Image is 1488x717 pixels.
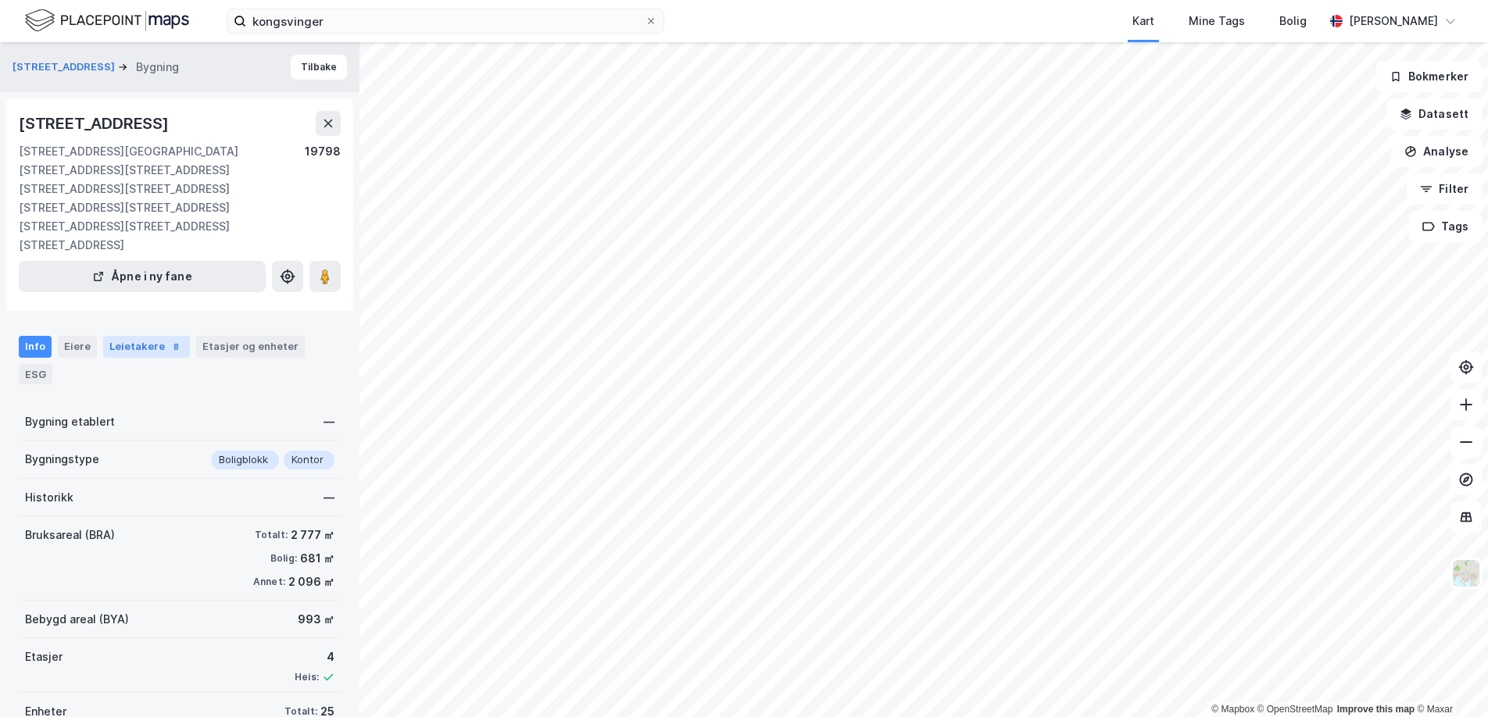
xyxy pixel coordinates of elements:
div: Etasjer og enheter [202,339,299,353]
div: [PERSON_NAME] [1349,12,1438,30]
div: Heis: [295,671,319,683]
div: Etasjer [25,647,63,666]
div: 8 [168,339,184,355]
div: Annet: [253,576,285,588]
div: Bebygd areal (BYA) [25,610,129,629]
div: Info [19,336,52,358]
div: Bolig [1279,12,1307,30]
div: 2 777 ㎡ [291,526,334,544]
div: [STREET_ADDRESS] [19,111,172,136]
div: Kontrollprogram for chat [1410,642,1488,717]
img: Z [1451,558,1481,588]
input: Søk på adresse, matrikkel, gårdeiere, leietakere eller personer [246,9,645,33]
button: [STREET_ADDRESS] [13,59,118,75]
button: Tilbake [291,55,347,80]
div: Bygningstype [25,450,99,469]
div: Kart [1132,12,1154,30]
div: Leietakere [103,336,190,358]
div: Bygning etablert [25,412,115,431]
button: Tags [1409,211,1482,242]
button: Datasett [1386,98,1482,130]
div: Bruksareal (BRA) [25,526,115,544]
div: 19798 [305,142,341,255]
img: logo.f888ab2527a4732fd821a326f86c7f29.svg [25,7,189,34]
div: Historikk [25,488,73,507]
a: OpenStreetMap [1257,704,1333,715]
div: 681 ㎡ [300,549,334,568]
iframe: Chat Widget [1410,642,1488,717]
button: Filter [1407,173,1482,205]
div: [STREET_ADDRESS][GEOGRAPHIC_DATA][STREET_ADDRESS][STREET_ADDRESS][STREET_ADDRESS][STREET_ADDRESS]... [19,142,305,255]
div: Mine Tags [1189,12,1245,30]
div: — [324,412,334,431]
div: 993 ㎡ [298,610,334,629]
div: Bolig: [270,552,297,565]
button: Åpne i ny fane [19,261,266,292]
div: — [324,488,334,507]
div: 2 096 ㎡ [288,573,334,591]
a: Mapbox [1211,704,1254,715]
a: Improve this map [1337,704,1415,715]
div: Totalt: [255,529,288,541]
button: Bokmerker [1376,61,1482,92]
div: Bygning [136,58,179,77]
div: ESG [19,364,52,384]
div: Eiere [58,336,97,358]
div: 4 [295,647,334,666]
button: Analyse [1391,136,1482,167]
